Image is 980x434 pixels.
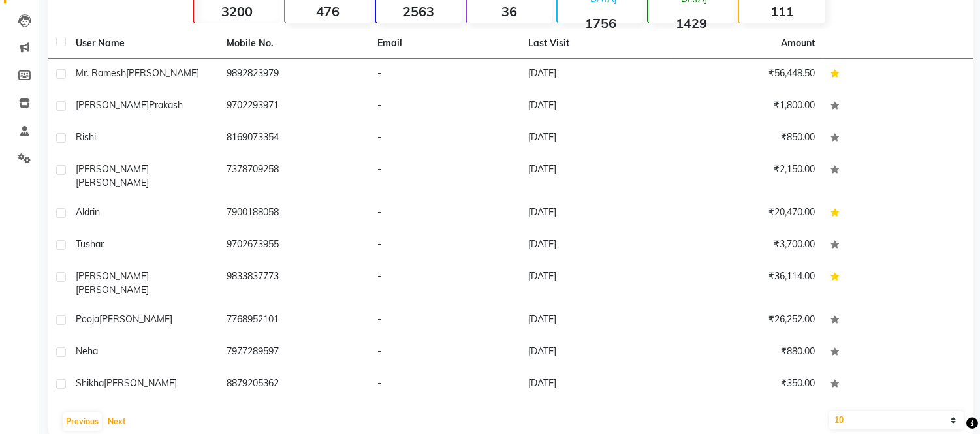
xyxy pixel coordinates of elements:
th: User Name [68,29,219,59]
td: ₹20,470.00 [672,198,823,230]
td: - [370,198,520,230]
span: Neha [76,345,98,357]
td: ₹3,700.00 [672,230,823,262]
td: 9702293971 [219,91,370,123]
td: [DATE] [520,155,671,198]
td: 7977289597 [219,337,370,369]
span: [PERSON_NAME] [76,99,149,111]
td: [DATE] [520,262,671,305]
span: [PERSON_NAME] [126,67,199,79]
td: [DATE] [520,305,671,337]
th: Mobile No. [219,29,370,59]
td: - [370,230,520,262]
span: [PERSON_NAME] [76,270,149,282]
td: - [370,262,520,305]
span: Rishi [76,131,96,143]
td: 7768952101 [219,305,370,337]
td: [DATE] [520,91,671,123]
th: Email [370,29,520,59]
td: [DATE] [520,198,671,230]
span: Aldrin [76,206,100,218]
span: [PERSON_NAME] [104,377,177,389]
td: [DATE] [520,59,671,91]
td: ₹56,448.50 [672,59,823,91]
span: Pooja [76,313,99,325]
td: ₹880.00 [672,337,823,369]
td: - [370,91,520,123]
td: ₹850.00 [672,123,823,155]
td: - [370,369,520,401]
td: [DATE] [520,369,671,401]
td: 9702673955 [219,230,370,262]
td: ₹350.00 [672,369,823,401]
span: Shikha [76,377,104,389]
button: Previous [63,412,102,431]
span: [PERSON_NAME] [76,177,149,189]
td: - [370,123,520,155]
strong: 3200 [194,3,279,20]
td: - [370,59,520,91]
td: 7900188058 [219,198,370,230]
td: ₹1,800.00 [672,91,823,123]
span: Prakash [149,99,183,111]
td: 9833837773 [219,262,370,305]
td: 9892823979 [219,59,370,91]
td: [DATE] [520,123,671,155]
strong: 1756 [558,15,643,31]
span: [PERSON_NAME] [76,163,149,175]
td: - [370,305,520,337]
td: [DATE] [520,230,671,262]
span: Mr. Ramesh [76,67,126,79]
td: - [370,155,520,198]
strong: 476 [285,3,371,20]
td: [DATE] [520,337,671,369]
th: Last Visit [520,29,671,59]
td: - [370,337,520,369]
td: ₹26,252.00 [672,305,823,337]
td: 8169073354 [219,123,370,155]
strong: 1429 [648,15,734,31]
strong: 2563 [376,3,462,20]
td: ₹36,114.00 [672,262,823,305]
td: 7378709258 [219,155,370,198]
td: 8879205362 [219,369,370,401]
span: [PERSON_NAME] [76,284,149,296]
span: [PERSON_NAME] [99,313,172,325]
th: Amount [773,29,823,58]
strong: 36 [467,3,552,20]
td: ₹2,150.00 [672,155,823,198]
button: Next [104,412,129,431]
strong: 111 [739,3,825,20]
span: Tushar [76,238,104,250]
